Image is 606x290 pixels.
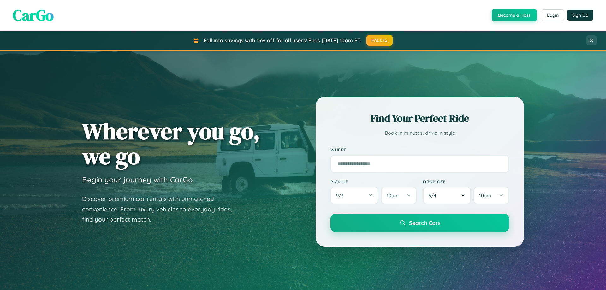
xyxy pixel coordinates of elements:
[492,9,537,21] button: Become a Host
[429,192,439,198] span: 9 / 4
[366,35,393,46] button: FALL15
[330,147,509,152] label: Where
[479,192,491,198] span: 10am
[82,119,260,169] h1: Wherever you go, we go
[423,179,509,184] label: Drop-off
[336,192,347,198] span: 9 / 3
[473,187,509,204] button: 10am
[381,187,417,204] button: 10am
[82,194,240,225] p: Discover premium car rentals with unmatched convenience. From luxury vehicles to everyday rides, ...
[567,10,593,21] button: Sign Up
[82,175,193,184] h3: Begin your journey with CarGo
[330,214,509,232] button: Search Cars
[13,5,54,26] span: CarGo
[387,192,399,198] span: 10am
[330,128,509,138] p: Book in minutes, drive in style
[204,37,362,44] span: Fall into savings with 15% off for all users! Ends [DATE] 10am PT.
[409,219,440,226] span: Search Cars
[330,187,378,204] button: 9/3
[330,111,509,125] h2: Find Your Perfect Ride
[542,9,564,21] button: Login
[330,179,417,184] label: Pick-up
[423,187,471,204] button: 9/4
